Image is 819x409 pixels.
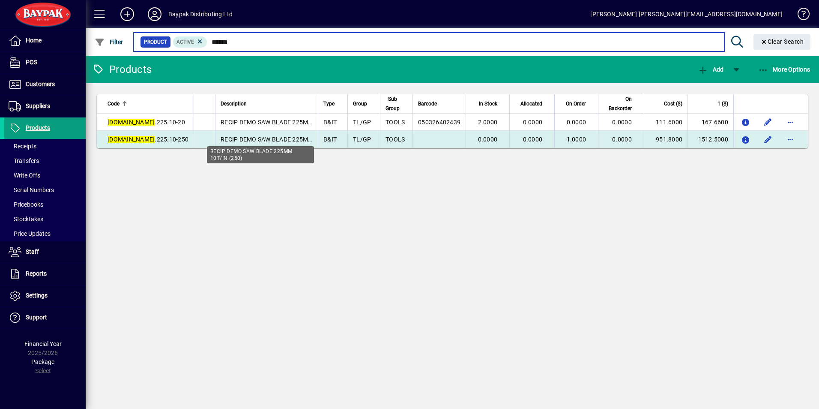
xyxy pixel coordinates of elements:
div: Sub Group [386,94,407,113]
span: .225.10-250 [108,136,188,143]
a: Reports [4,263,86,285]
a: Home [4,30,86,51]
td: 167.6600 [687,114,733,131]
span: 050326402439 [418,119,460,126]
div: [PERSON_NAME] [PERSON_NAME][EMAIL_ADDRESS][DOMAIN_NAME] [590,7,783,21]
span: 0.0000 [478,136,498,143]
a: Stocktakes [4,212,86,226]
span: Sub Group [386,94,400,113]
span: 1.0000 [567,136,586,143]
td: 111.6000 [644,114,687,131]
span: In Stock [479,99,497,108]
span: Package [31,358,54,365]
span: On Order [566,99,586,108]
button: Add [696,62,726,77]
button: Clear [753,34,811,50]
span: POS [26,59,37,66]
span: TL/GP [353,119,371,126]
span: Price Updates [9,230,51,237]
span: Write Offs [9,172,40,179]
span: 0.0000 [523,119,543,126]
span: Serial Numbers [9,186,54,193]
button: More options [783,115,797,129]
div: Barcode [418,99,460,108]
div: Products [92,63,152,76]
div: Allocated [515,99,550,108]
span: More Options [758,66,810,73]
span: Allocated [520,99,542,108]
span: .225.10-20 [108,119,185,126]
span: Receipts [9,143,36,150]
div: Code [108,99,188,108]
a: Settings [4,285,86,307]
span: B&IT [323,136,337,143]
a: Suppliers [4,96,86,117]
a: Pricebooks [4,197,86,212]
div: RECIP DEMO SAW BLADE 225MM 10T/IN (250) [207,146,314,163]
span: Description [221,99,247,108]
span: 0.0000 [612,136,632,143]
a: Write Offs [4,168,86,183]
span: Active [176,39,194,45]
div: On Backorder [604,94,640,113]
span: 2.0000 [478,119,498,126]
button: Filter [93,34,126,50]
span: Barcode [418,99,437,108]
a: Support [4,307,86,328]
div: In Stock [471,99,505,108]
span: 0.0000 [523,136,543,143]
span: TL/GP [353,136,371,143]
em: [DOMAIN_NAME] [108,136,155,143]
a: Serial Numbers [4,183,86,197]
span: Filter [95,39,123,45]
button: Edit [761,115,775,129]
mat-chip: Activation Status: Active [173,36,207,48]
button: Profile [141,6,168,22]
span: Settings [26,292,48,299]
span: Add [698,66,723,73]
a: POS [4,52,86,73]
span: 1 ($) [717,99,728,108]
div: Baypak Distributing Ltd [168,7,233,21]
a: Price Updates [4,226,86,241]
button: Edit [761,132,775,146]
span: TOOLS [386,136,405,143]
span: Staff [26,248,39,255]
span: Clear Search [760,38,804,45]
span: Type [323,99,335,108]
td: 1512.5000 [687,131,733,148]
span: 0.0000 [612,119,632,126]
span: Reports [26,270,47,277]
span: Support [26,314,47,321]
span: 0.0000 [567,119,586,126]
span: Suppliers [26,102,50,109]
button: Add [114,6,141,22]
span: TOOLS [386,119,405,126]
a: Transfers [4,153,86,168]
em: [DOMAIN_NAME] [108,119,155,126]
div: Group [353,99,375,108]
span: Financial Year [24,340,62,347]
span: Customers [26,81,55,87]
span: Products [26,124,50,131]
div: Type [323,99,342,108]
span: Cost ($) [664,99,682,108]
span: B&IT [323,119,337,126]
span: Stocktakes [9,216,43,223]
span: Transfers [9,157,39,164]
span: RECIP DEMO SAW BLADE 225MM 10T/IN 20PK ([PERSON_NAME]) [221,119,404,126]
div: On Order [560,99,594,108]
td: 951.8000 [644,131,687,148]
span: Group [353,99,367,108]
button: More Options [756,62,813,77]
span: On Backorder [604,94,632,113]
span: Code [108,99,120,108]
span: Home [26,37,42,44]
span: RECIP DEMO SAW BLADE 225MM 10T/IN (250) [221,136,351,143]
a: Staff [4,241,86,263]
span: Product [144,38,167,46]
span: Pricebooks [9,201,43,208]
div: Description [221,99,313,108]
button: More options [783,132,797,146]
a: Receipts [4,139,86,153]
